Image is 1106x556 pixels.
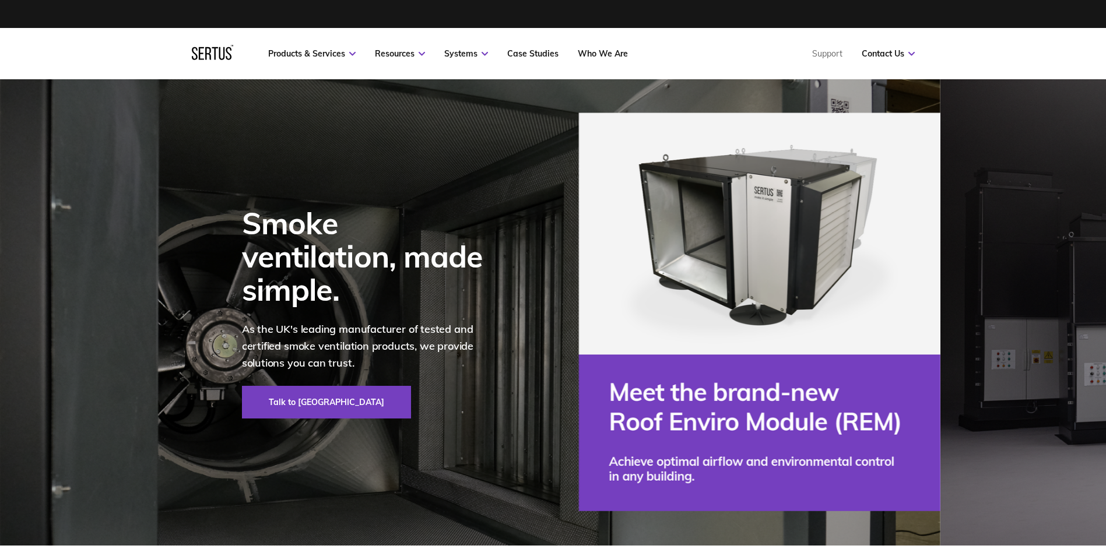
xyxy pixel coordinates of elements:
[268,48,356,59] a: Products & Services
[242,321,498,371] p: As the UK's leading manufacturer of tested and certified smoke ventilation products, we provide s...
[812,48,842,59] a: Support
[444,48,488,59] a: Systems
[578,48,628,59] a: Who We Are
[862,48,915,59] a: Contact Us
[242,206,498,307] div: Smoke ventilation, made simple.
[507,48,559,59] a: Case Studies
[375,48,425,59] a: Resources
[242,386,411,418] a: Talk to [GEOGRAPHIC_DATA]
